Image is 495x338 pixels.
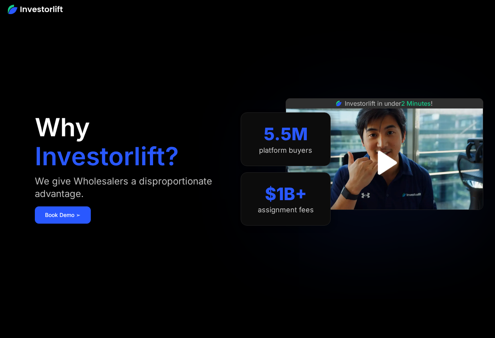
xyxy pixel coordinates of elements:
[367,145,402,180] a: open lightbox
[264,124,308,145] div: 5.5M
[35,144,179,169] h1: Investorlift?
[326,214,443,223] iframe: Customer reviews powered by Trustpilot
[35,175,225,200] div: We give Wholesalers a disproportionate advantage.
[401,99,431,107] span: 2 Minutes
[258,206,314,214] div: assignment fees
[265,184,307,204] div: $1B+
[259,146,312,155] div: platform buyers
[35,115,90,140] h1: Why
[345,99,433,108] div: Investorlift in under !
[35,206,91,224] a: Book Demo ➢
